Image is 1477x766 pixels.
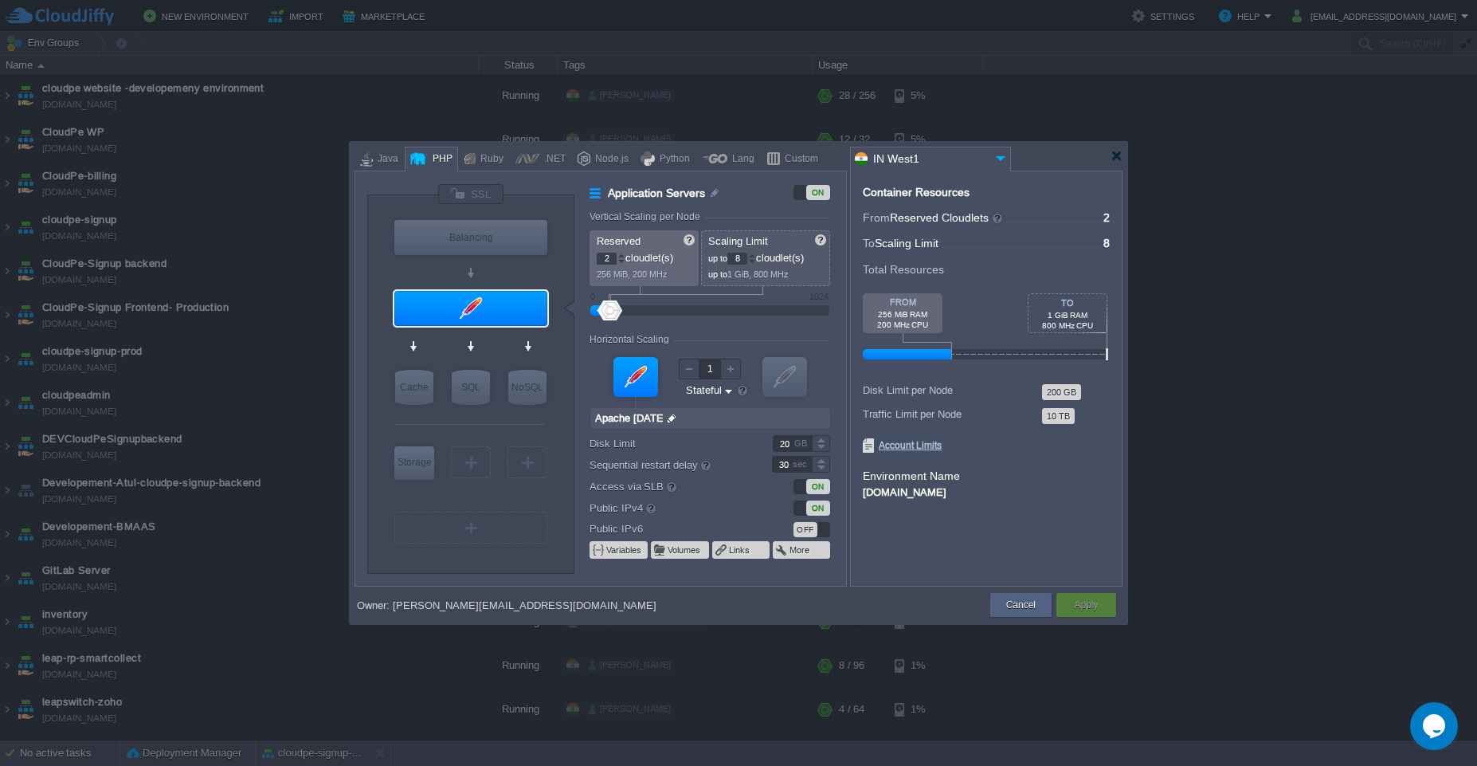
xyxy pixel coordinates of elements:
[1074,597,1098,613] button: Apply
[780,147,818,171] div: Custom
[428,147,453,171] div: PHP
[708,269,727,279] span: up to
[863,408,1042,420] div: Traffic Limit per Node
[508,370,547,405] div: NoSQL
[727,269,789,279] span: 1 GiB, 800 MHz
[655,147,690,171] div: Python
[590,147,629,171] div: Node.js
[668,544,702,556] button: Volumes
[1410,702,1461,750] iframe: chat widget
[590,456,751,473] label: Sequential restart delay
[508,370,547,405] div: NoSQL Databases
[793,457,810,472] div: sec
[863,187,970,198] div: Container Resources
[452,370,490,405] div: SQL
[793,522,817,537] div: OFF
[606,544,643,556] button: Variables
[590,435,751,452] label: Disk Limit
[809,292,829,301] div: 1024
[590,499,751,517] label: Public IPv4
[394,512,547,544] div: Create New Layer
[806,185,830,200] div: ON
[590,477,751,495] label: Access via SLB
[597,269,668,279] span: 256 MiB, 200 MHz
[863,469,960,482] label: Environment Name
[727,147,754,171] div: Lang
[708,253,727,263] span: up to
[394,220,547,255] div: Load Balancer
[451,446,491,478] div: Create New Layer
[394,446,434,478] div: Storage
[875,237,938,249] span: Scaling Limit
[1028,298,1107,308] div: TO
[794,436,810,451] div: GB
[863,438,942,453] span: Account Limits
[863,384,1042,396] div: Disk Limit per Node
[395,370,433,405] div: Cache
[394,446,434,480] div: Storage Containers
[394,220,547,255] div: Balancing
[863,484,1110,498] div: [DOMAIN_NAME]
[590,292,595,301] div: 0
[373,147,398,171] div: Java
[708,235,768,247] span: Scaling Limit
[507,446,547,478] div: Create New Layer
[890,211,1004,224] span: Reserved Cloudlets
[1103,237,1110,249] span: 8
[806,479,830,494] div: ON
[357,599,656,611] div: Owner: [PERSON_NAME][EMAIL_ADDRESS][DOMAIN_NAME]
[539,147,566,171] div: .NET
[590,520,751,537] label: Public IPv6
[597,248,693,265] p: cloudlet(s)
[1103,211,1110,224] span: 2
[1006,597,1036,613] button: Cancel
[806,501,830,516] div: ON
[863,297,942,307] div: FROM
[789,544,811,556] button: More
[1044,410,1072,422] button: 10 TB
[863,211,890,224] span: From
[394,291,547,326] div: Application Servers
[863,261,944,278] span: Total Resources
[590,334,673,345] div: Horizontal Scaling
[476,147,503,171] div: Ruby
[863,237,875,249] span: To
[729,544,751,556] button: Links
[1044,387,1079,398] button: 200 GB
[452,370,490,405] div: SQL Databases
[597,235,641,247] span: Reserved
[708,248,825,265] p: cloudlet(s)
[590,211,704,222] div: Vertical Scaling per Node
